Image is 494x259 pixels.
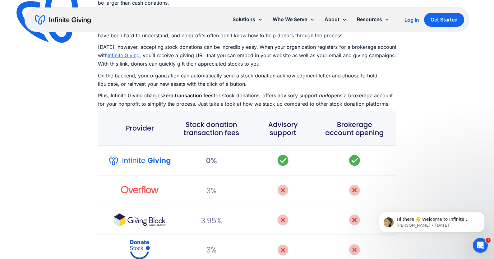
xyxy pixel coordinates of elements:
[233,15,255,24] div: Solutions
[98,91,396,108] p: Plus, Infinite Giving charges for stock donations, offers advisory support, opens a brokerage acc...
[268,13,320,26] div: Who We Serve
[404,17,419,22] div: Log In
[320,13,352,26] div: About
[424,13,464,27] a: Get Started
[486,238,491,243] span: 1
[357,15,382,24] div: Resources
[404,16,419,24] a: Log In
[370,199,494,242] iframe: Intercom notifications message
[325,15,339,24] div: About
[273,15,307,24] div: Who We Serve
[98,43,396,68] p: [DATE], however, accepting stock donations can be incredibly easy. When your organization registe...
[98,72,396,88] p: On the backend, your organization can automatically send a stock donation acknowledgment letter a...
[108,52,140,58] a: Infinite Giving
[319,92,328,99] em: and
[473,238,488,253] iframe: Intercom live chat
[35,15,91,25] a: home
[163,92,214,99] strong: zero transaction fees
[228,13,268,26] div: Solutions
[352,13,395,26] div: Resources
